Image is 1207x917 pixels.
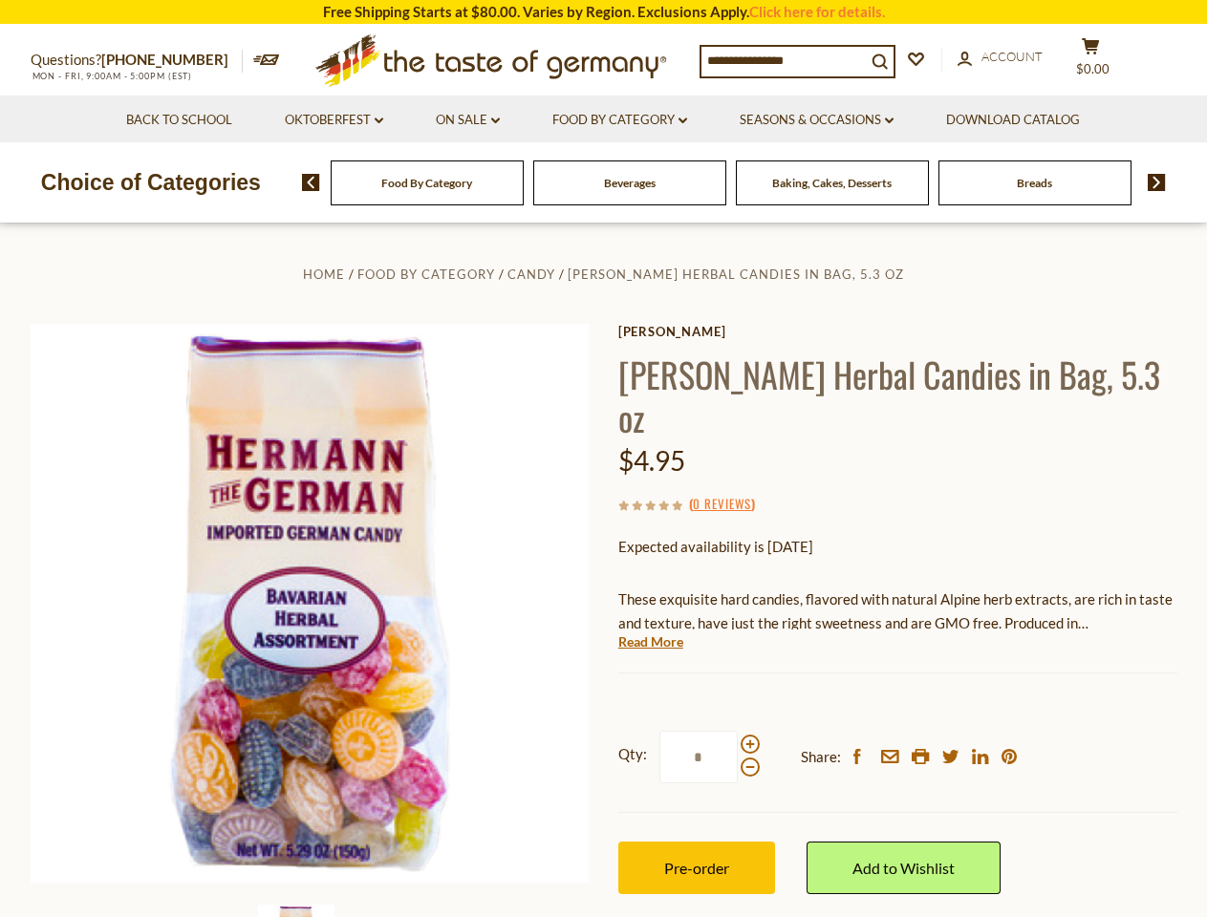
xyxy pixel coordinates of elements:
h1: [PERSON_NAME] Herbal Candies in Bag, 5.3 oz [618,352,1177,438]
a: [PERSON_NAME] Herbal Candies in Bag, 5.3 oz [568,267,904,282]
a: Download Catalog [946,110,1080,131]
a: Back to School [126,110,232,131]
span: ( ) [689,494,755,513]
span: Account [981,49,1043,64]
a: Account [958,47,1043,68]
a: Candy [507,267,555,282]
span: $0.00 [1076,61,1110,76]
a: Seasons & Occasions [740,110,894,131]
button: Pre-order [618,842,775,894]
a: Beverages [604,176,656,190]
a: Breads [1017,176,1052,190]
a: Click here for details. [749,3,885,20]
a: Read More [618,632,683,651]
img: next arrow [1148,174,1166,191]
a: 0 Reviews [693,494,751,515]
img: previous arrow [302,174,320,191]
a: Add to Wishlist [807,842,1001,894]
a: [PHONE_NUMBER] [101,51,228,68]
p: These exquisite hard candies, flavored with natural Alpine herb extracts, are rich in taste and t... [618,587,1177,635]
button: $0.00 [1063,37,1120,85]
strong: Qty: [618,742,647,766]
p: Questions? [31,48,243,73]
a: Food By Category [357,267,495,282]
a: Food By Category [381,176,472,190]
img: Hermann Herbal Candy Assortment [31,324,590,883]
span: Share: [801,745,841,769]
a: Oktoberfest [285,110,383,131]
a: Baking, Cakes, Desserts [772,176,892,190]
p: Expected availability is [DATE] [618,535,1177,559]
span: $4.95 [618,444,685,477]
span: MON - FRI, 9:00AM - 5:00PM (EST) [31,71,193,81]
a: Food By Category [552,110,687,131]
span: Pre-order [664,859,729,877]
a: Home [303,267,345,282]
a: [PERSON_NAME] [618,324,1177,339]
a: On Sale [436,110,500,131]
input: Qty: [659,731,738,783]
